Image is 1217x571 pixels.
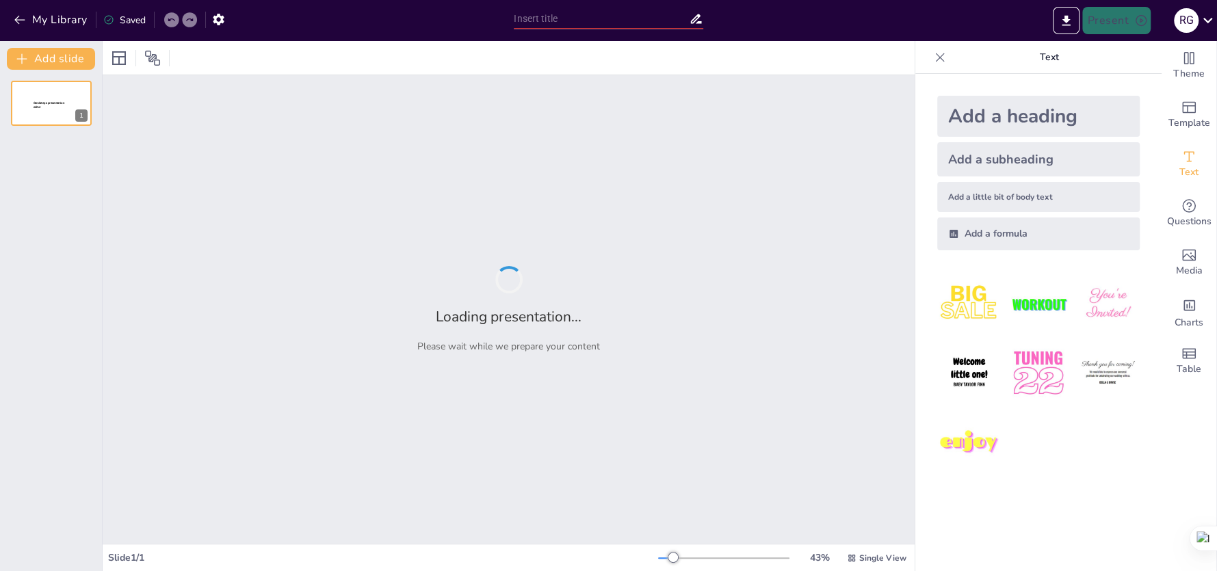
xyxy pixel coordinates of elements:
div: Add a formula [937,217,1140,250]
div: Saved [103,14,146,27]
p: Please wait while we prepare your content [417,340,600,353]
img: 1.jpeg [937,272,1001,336]
img: 7.jpeg [937,411,1001,475]
h2: Loading presentation... [436,307,581,326]
span: Template [1168,116,1210,131]
button: Add slide [7,48,95,70]
img: 3.jpeg [1076,272,1140,336]
div: 43 % [803,551,836,564]
div: Add a heading [937,96,1140,137]
p: Text [951,41,1148,74]
div: Add charts and graphs [1162,287,1216,336]
span: Text [1179,165,1199,180]
div: Slide 1 / 1 [108,551,658,564]
span: Media [1176,263,1203,278]
div: Layout [108,47,130,69]
div: Get real-time input from your audience [1162,189,1216,238]
button: Export to PowerPoint [1053,7,1079,34]
div: R G [1174,8,1199,33]
div: Add images, graphics, shapes or video [1162,238,1216,287]
img: 2.jpeg [1006,272,1070,336]
div: Add a table [1162,336,1216,386]
button: R G [1174,7,1199,34]
div: Add a subheading [937,142,1140,176]
div: 1 [11,81,92,126]
div: Add a little bit of body text [937,182,1140,212]
div: 1 [75,109,88,122]
img: 4.jpeg [937,341,1001,405]
div: Add ready made slides [1162,90,1216,140]
button: My Library [10,9,93,31]
img: 6.jpeg [1076,341,1140,405]
div: Change the overall theme [1162,41,1216,90]
span: Theme [1173,66,1205,81]
span: Position [144,50,161,66]
button: Present [1082,7,1151,34]
img: 5.jpeg [1006,341,1070,405]
span: Questions [1167,214,1212,229]
span: Table [1177,362,1201,377]
input: Insert title [514,9,689,29]
span: Single View [859,553,906,563]
div: Add text boxes [1162,140,1216,189]
span: Charts [1175,315,1203,330]
span: Sendsteps presentation editor [34,101,64,109]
